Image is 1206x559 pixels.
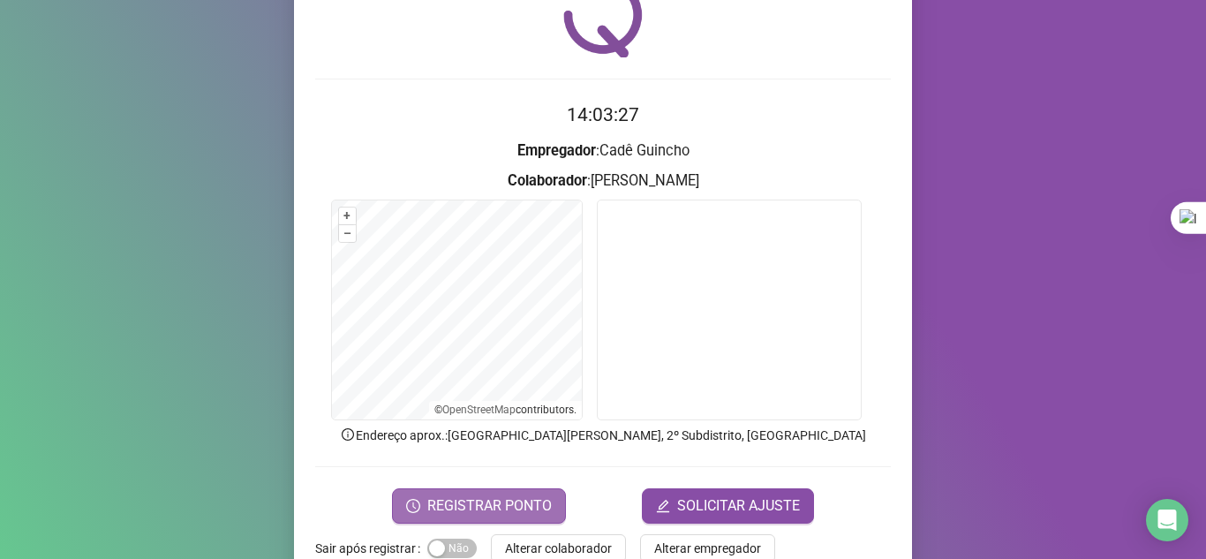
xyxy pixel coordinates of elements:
[442,404,516,416] a: OpenStreetMap
[434,404,577,416] li: © contributors.
[654,539,761,558] span: Alterar empregador
[567,104,639,125] time: 14:03:27
[315,170,891,193] h3: : [PERSON_NAME]
[339,225,356,242] button: –
[315,140,891,162] h3: : Cadê Guincho
[339,208,356,224] button: +
[656,499,670,513] span: edit
[1146,499,1188,541] div: Open Intercom Messenger
[505,539,612,558] span: Alterar colaborador
[427,495,552,517] span: REGISTRAR PONTO
[508,172,587,189] strong: Colaborador
[315,426,891,445] p: Endereço aprox. : [GEOGRAPHIC_DATA][PERSON_NAME], 2º Subdistrito, [GEOGRAPHIC_DATA]
[340,427,356,442] span: info-circle
[517,142,596,159] strong: Empregador
[642,488,814,524] button: editSOLICITAR AJUSTE
[392,488,566,524] button: REGISTRAR PONTO
[406,499,420,513] span: clock-circle
[677,495,800,517] span: SOLICITAR AJUSTE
